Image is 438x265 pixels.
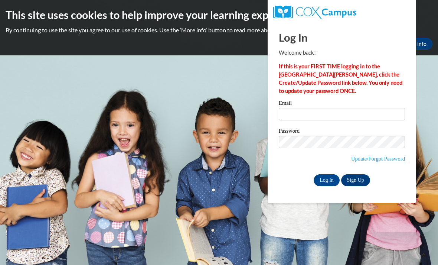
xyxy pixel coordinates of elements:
p: By continuing to use the site you agree to our use of cookies. Use the ‘More info’ button to read... [6,26,432,34]
img: COX Campus [273,6,356,19]
input: Log In [314,174,340,186]
iframe: Message from company [372,216,432,232]
p: Welcome back! [279,49,405,57]
h1: Log In [279,30,405,45]
label: Email [279,100,405,108]
a: Sign Up [341,174,370,186]
strong: If this is your FIRST TIME logging in to the [GEOGRAPHIC_DATA][PERSON_NAME], click the Create/Upd... [279,63,402,94]
a: Update/Forgot Password [351,156,405,162]
label: Password [279,128,405,136]
h2: This site uses cookies to help improve your learning experience. [6,7,432,22]
iframe: Button to launch messaging window [408,235,432,259]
